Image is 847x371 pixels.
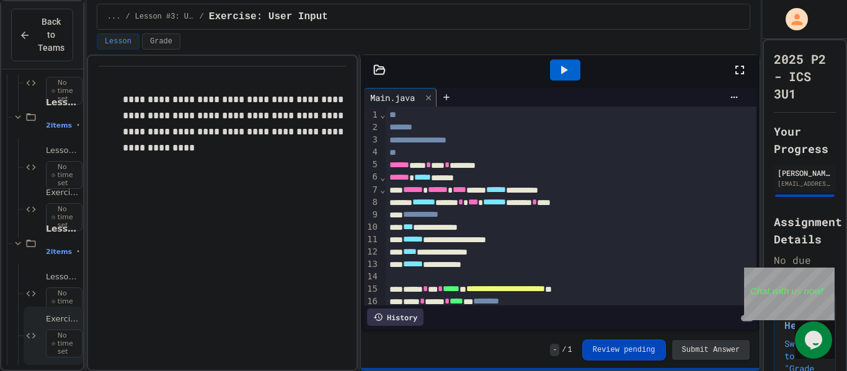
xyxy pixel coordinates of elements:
span: No time set [46,161,82,190]
h2: Assignment Details [774,213,836,248]
h2: Your Progress [774,123,836,157]
span: Exercises: Variables & Data Types [46,188,81,198]
div: 16 [364,295,379,308]
div: 5 [364,159,379,171]
button: Lesson [97,33,140,50]
span: Back to Teams [38,15,64,55]
div: 9 [364,209,379,221]
span: No time set [46,77,82,105]
span: ... [107,12,121,22]
span: Submit Answer [682,345,740,355]
div: 7 [364,184,379,196]
div: Main.java [364,91,421,104]
span: 1 [568,345,572,355]
div: 6 [364,171,379,183]
span: • [77,247,79,256]
div: My Account [773,5,811,33]
span: Lesson #3: User Input [46,223,81,234]
div: 11 [364,234,379,246]
h1: 2025 P2 - ICS 3U1 [774,50,836,102]
button: Back to Teams [11,9,73,61]
span: Fold line [379,110,386,120]
span: Lesson: User Input [46,272,81,282]
div: 15 [364,283,379,295]
span: No time set [46,203,82,232]
span: Lesson #2: Variables & Data Types [46,97,81,108]
div: [EMAIL_ADDRESS][DOMAIN_NAME] [778,179,832,188]
span: No time set [46,287,82,316]
div: 1 [364,109,379,121]
span: Exercise: User Input [209,9,328,24]
div: 8 [364,196,379,209]
button: Submit Answer [672,340,750,360]
iframe: chat widget [795,321,835,359]
div: History [367,308,423,326]
span: Lesson #3: User Input [135,12,195,22]
span: / [200,12,204,22]
div: No due date set [774,253,836,282]
span: • [77,120,79,130]
span: Fold line [379,172,386,182]
div: 13 [364,258,379,271]
button: Review pending [582,339,666,360]
div: 4 [364,146,379,159]
div: 10 [364,221,379,234]
span: / [562,345,566,355]
div: 2 [364,121,379,134]
span: / [125,12,130,22]
div: 14 [364,271,379,283]
iframe: chat widget [744,268,835,320]
div: 12 [364,246,379,258]
span: Lesson: Variables & Data Types [46,146,81,156]
div: [PERSON_NAME] [778,167,832,178]
div: Main.java [364,88,437,107]
span: No time set [46,330,82,358]
div: 3 [364,134,379,146]
button: Grade [142,33,180,50]
span: 2 items [46,248,72,256]
span: Exercise: User Input [46,314,81,325]
span: Fold line [379,185,386,194]
span: - [550,344,559,356]
span: 2 items [46,121,72,129]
